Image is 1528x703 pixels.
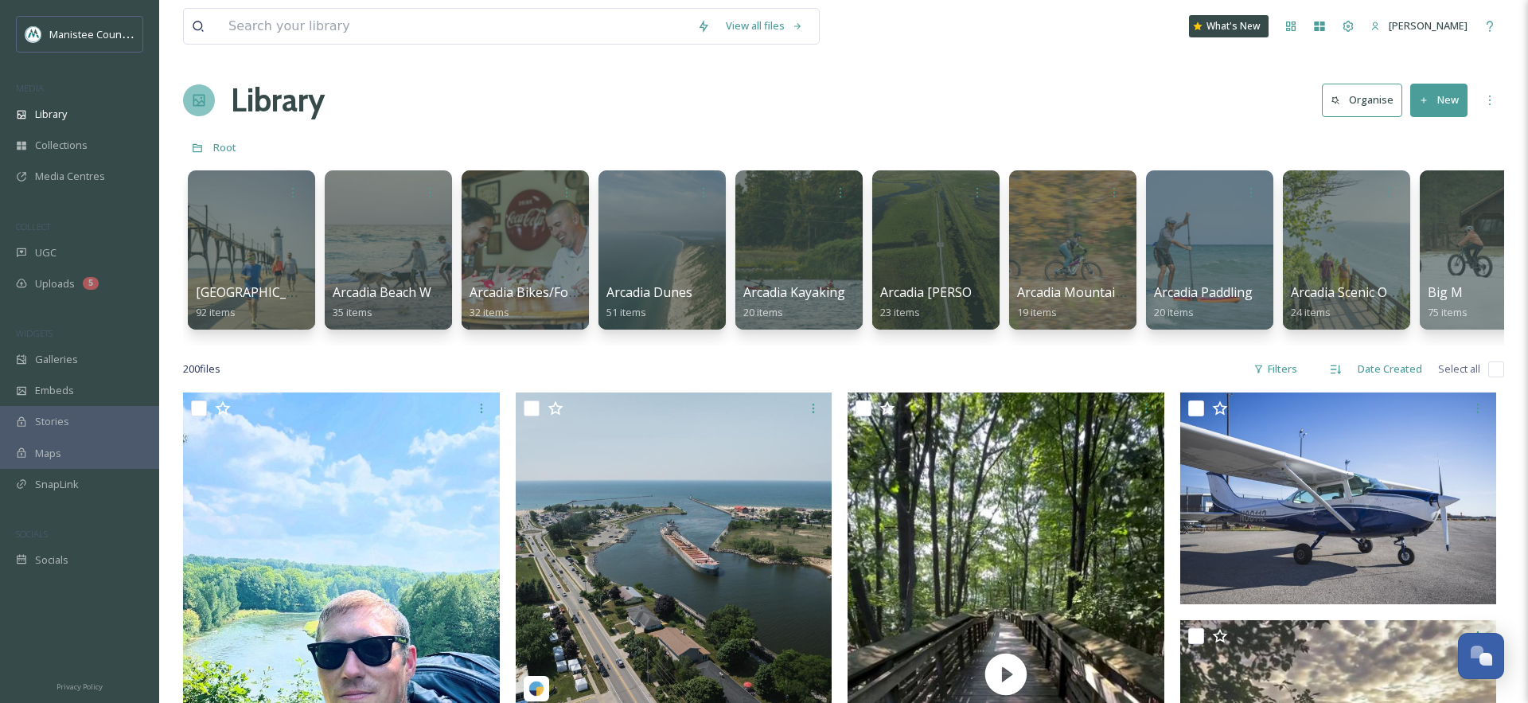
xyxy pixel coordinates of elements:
span: 19 items [1017,305,1057,319]
span: Collections [35,138,88,153]
img: snapsea-logo.png [528,681,544,697]
a: Arcadia Mountain Biking19 items [1017,285,1164,319]
span: Galleries [35,352,78,367]
span: 35 items [333,305,372,319]
span: 92 items [196,305,236,319]
span: Arcadia Mountain Biking [1017,283,1164,301]
a: Big M75 items [1428,285,1468,319]
a: What's New [1189,15,1269,37]
a: [GEOGRAPHIC_DATA]92 items [196,285,324,319]
span: SOCIALS [16,528,48,540]
span: Arcadia Dunes [606,283,692,301]
span: Arcadia [PERSON_NAME] Nature Preserve [880,283,1132,301]
span: [PERSON_NAME] [1389,18,1468,33]
img: ManisteeFall-53033.jpg [1180,393,1497,604]
a: Root [213,138,236,157]
span: Big M [1428,283,1463,301]
a: Arcadia [PERSON_NAME] Nature Preserve23 items [880,285,1132,319]
a: Arcadia Kayaking20 items [743,285,845,319]
div: Date Created [1350,353,1430,385]
span: Stories [35,414,69,429]
span: Arcadia Beach With Dog [333,283,476,301]
span: MEDIA [16,82,44,94]
a: Organise [1322,84,1410,116]
span: [GEOGRAPHIC_DATA] [196,283,324,301]
a: Arcadia Beach With Dog35 items [333,285,476,319]
div: Filters [1245,353,1305,385]
span: 51 items [606,305,646,319]
span: COLLECT [16,221,50,232]
a: Privacy Policy [57,676,103,695]
span: 20 items [1154,305,1194,319]
button: New [1410,84,1468,116]
a: [PERSON_NAME] [1362,10,1475,41]
span: Socials [35,553,68,568]
span: Arcadia Scenic Overlook [1291,283,1432,301]
span: Library [35,107,67,122]
span: Embeds [35,383,74,398]
a: Library [231,76,325,124]
span: SnapLink [35,477,79,492]
button: Organise [1322,84,1402,116]
span: Maps [35,446,61,461]
span: Arcadia Paddling [1154,283,1253,301]
span: UGC [35,245,57,260]
span: 23 items [880,305,920,319]
img: logo.jpeg [25,26,41,42]
span: Manistee County Tourism [49,26,171,41]
span: Root [213,140,236,154]
a: Arcadia Scenic Overlook24 items [1291,285,1432,319]
span: 32 items [470,305,509,319]
a: Arcadia Paddling20 items [1154,285,1253,319]
span: Uploads [35,276,75,291]
a: Arcadia Bikes/Food32 items [470,285,583,319]
button: Open Chat [1458,633,1504,679]
span: Arcadia Bikes/Food [470,283,583,301]
span: 200 file s [183,361,220,377]
span: 75 items [1428,305,1468,319]
a: Arcadia Dunes51 items [606,285,692,319]
span: 20 items [743,305,783,319]
div: 5 [83,277,99,290]
span: Arcadia Kayaking [743,283,845,301]
span: 24 items [1291,305,1331,319]
span: Media Centres [35,169,105,184]
span: WIDGETS [16,327,53,339]
span: Privacy Policy [57,682,103,692]
a: View all files [718,10,811,41]
input: Search your library [220,9,689,44]
span: Select all [1438,361,1480,377]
